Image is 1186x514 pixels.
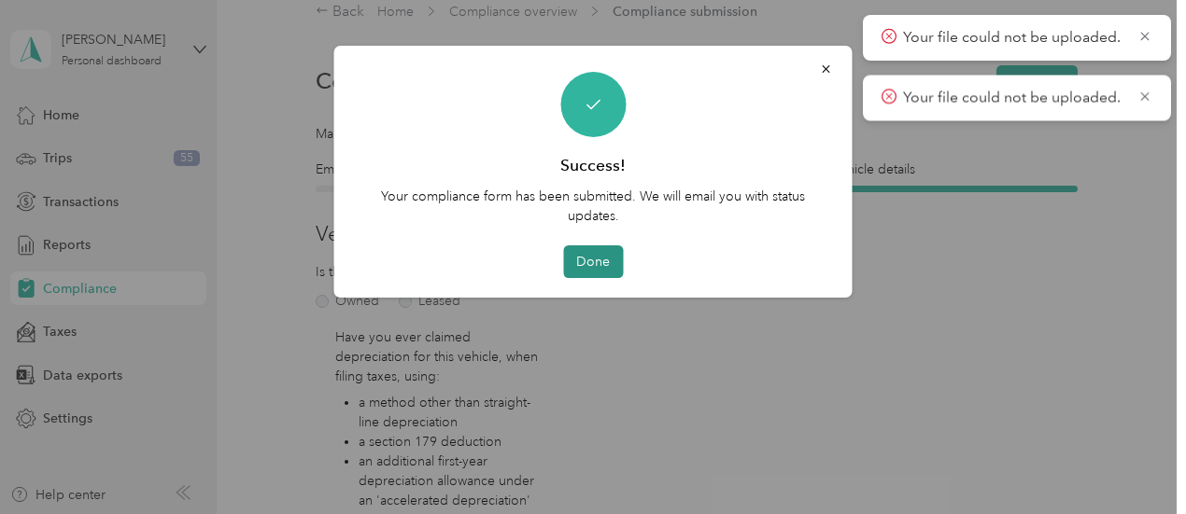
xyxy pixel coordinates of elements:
[903,87,1124,110] p: Your file could not be uploaded.
[563,245,623,278] button: Done
[1081,410,1186,514] iframe: Everlance-gr Chat Button Frame
[560,154,626,177] h3: Success!
[903,26,1124,49] p: Your file could not be uploaded.
[360,187,826,226] p: Your compliance form has been submitted. We will email you with status updates.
